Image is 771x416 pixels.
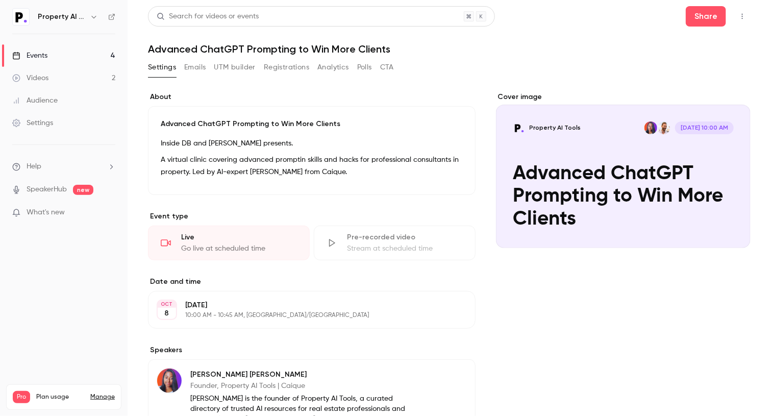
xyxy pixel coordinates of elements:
[148,345,476,355] label: Speakers
[161,154,463,178] p: A virtual clinic covering advanced promptin skills and hacks for professional consultants in prop...
[13,391,30,403] span: Pro
[161,119,463,129] p: Advanced ChatGPT Prompting to Win More Clients
[12,118,53,128] div: Settings
[12,51,47,61] div: Events
[165,308,169,319] p: 8
[73,185,93,195] span: new
[357,59,372,76] button: Polls
[686,6,726,27] button: Share
[36,393,84,401] span: Plan usage
[90,393,115,401] a: Manage
[148,211,476,222] p: Event type
[190,370,409,380] p: [PERSON_NAME] [PERSON_NAME]
[317,59,349,76] button: Analytics
[347,243,463,254] div: Stream at scheduled time
[264,59,309,76] button: Registrations
[185,311,421,320] p: 10:00 AM - 10:45 AM, [GEOGRAPHIC_DATA]/[GEOGRAPHIC_DATA]
[190,381,409,391] p: Founder, Property AI Tools | Caique
[103,208,115,217] iframe: Noticeable Trigger
[148,59,176,76] button: Settings
[148,277,476,287] label: Date and time
[12,161,115,172] li: help-dropdown-opener
[347,232,463,242] div: Pre-recorded video
[161,137,463,150] p: Inside DB and [PERSON_NAME] presents.
[157,369,182,393] img: Danielle Turner
[496,92,751,248] section: Cover image
[148,43,751,55] h1: Advanced ChatGPT Prompting to Win More Clients
[12,95,58,106] div: Audience
[184,59,206,76] button: Emails
[27,207,65,218] span: What's new
[214,59,256,76] button: UTM builder
[27,184,67,195] a: SpeakerHub
[185,300,421,310] p: [DATE]
[181,232,297,242] div: Live
[157,11,259,22] div: Search for videos or events
[380,59,394,76] button: CTA
[13,9,29,25] img: Property AI Tools
[314,226,476,260] div: Pre-recorded videoStream at scheduled time
[38,12,86,22] h6: Property AI Tools
[181,243,297,254] div: Go live at scheduled time
[148,226,310,260] div: LiveGo live at scheduled time
[158,301,176,308] div: OCT
[496,92,751,102] label: Cover image
[148,92,476,102] label: About
[12,73,48,83] div: Videos
[27,161,41,172] span: Help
